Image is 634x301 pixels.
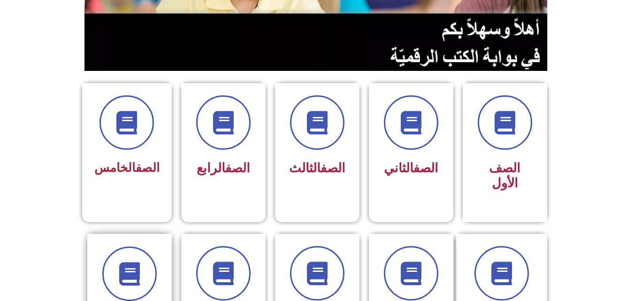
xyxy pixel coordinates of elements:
a: الصف [225,161,250,176]
span: الخامس [94,161,160,175]
span: الرابع [197,161,250,176]
a: الصف [136,161,160,175]
a: الصف [321,161,345,176]
a: الصف [413,161,438,176]
span: الثالث [289,161,345,176]
span: الصف الأول [489,161,520,191]
span: الثاني [384,161,438,176]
